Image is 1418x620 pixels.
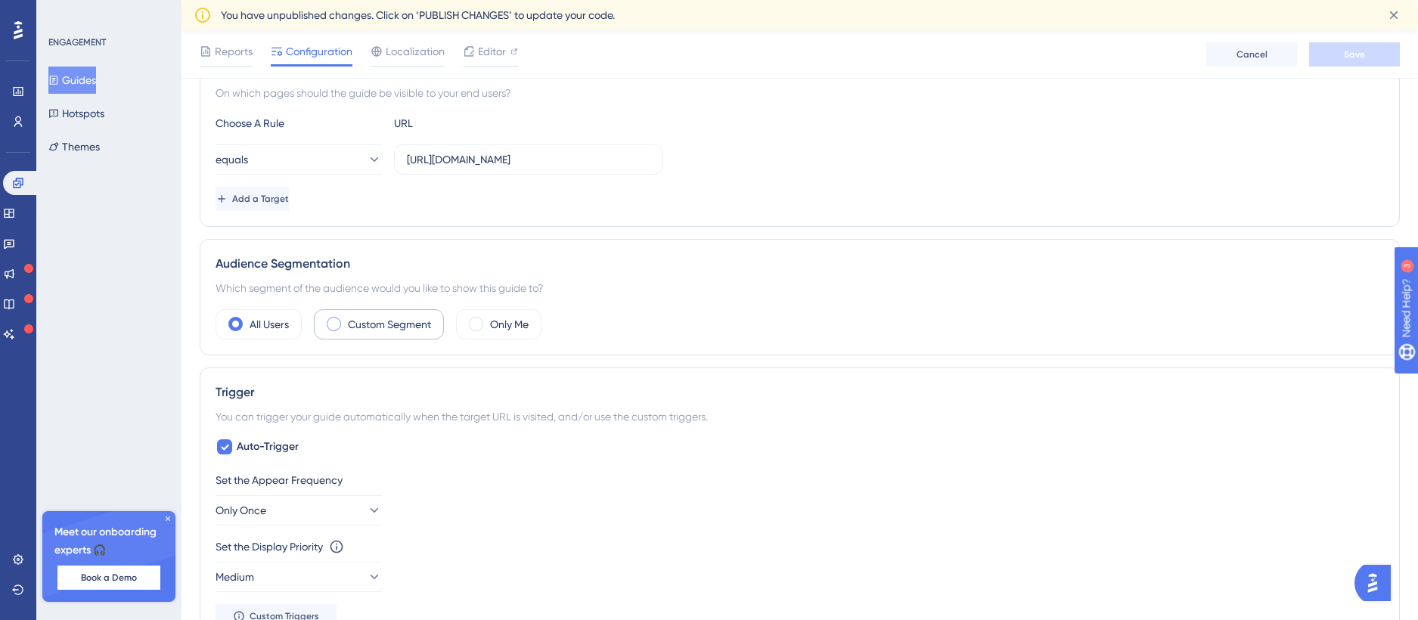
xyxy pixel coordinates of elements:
label: All Users [250,315,289,333]
button: Medium [216,562,382,592]
span: Configuration [286,42,352,60]
label: Only Me [490,315,529,333]
span: You have unpublished changes. Click on ‘PUBLISH CHANGES’ to update your code. [221,6,615,24]
span: Localization [386,42,445,60]
div: On which pages should the guide be visible to your end users? [216,84,1384,102]
button: Book a Demo [57,566,160,590]
span: Cancel [1236,48,1268,60]
span: Editor [478,42,506,60]
input: yourwebsite.com/path [407,151,650,168]
span: Auto-Trigger [237,438,299,456]
div: Set the Appear Frequency [216,471,1384,489]
button: equals [216,144,382,175]
div: Which segment of the audience would you like to show this guide to? [216,279,1384,297]
span: equals [216,150,248,169]
span: Only Once [216,501,266,519]
button: Only Once [216,495,382,525]
button: Add a Target [216,187,289,211]
div: ENGAGEMENT [48,36,106,48]
div: 3 [105,8,110,20]
div: URL [394,114,560,132]
button: Cancel [1206,42,1297,67]
label: Custom Segment [348,315,431,333]
div: Trigger [216,383,1384,401]
span: Need Help? [36,4,95,22]
span: Book a Demo [81,572,137,584]
button: Themes [48,133,100,160]
span: Save [1344,48,1365,60]
button: Save [1309,42,1400,67]
div: Set the Display Priority [216,538,323,556]
span: Add a Target [232,193,289,205]
button: Guides [48,67,96,94]
span: Reports [215,42,253,60]
span: Medium [216,568,254,586]
div: You can trigger your guide automatically when the target URL is visited, and/or use the custom tr... [216,408,1384,426]
div: Choose A Rule [216,114,382,132]
div: Audience Segmentation [216,255,1384,273]
button: Hotspots [48,100,104,127]
span: Meet our onboarding experts 🎧 [54,523,163,560]
iframe: UserGuiding AI Assistant Launcher [1354,560,1400,606]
